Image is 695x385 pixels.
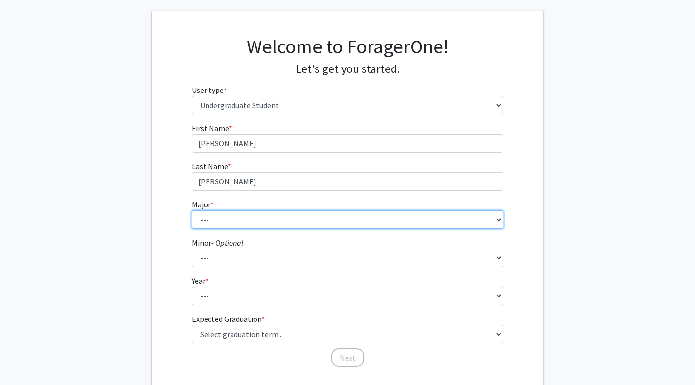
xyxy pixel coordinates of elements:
[192,84,227,96] label: User type
[211,238,243,248] i: - Optional
[7,341,42,378] iframe: Chat
[192,35,504,58] h1: Welcome to ForagerOne!
[192,313,265,325] label: Expected Graduation
[192,62,504,76] h4: Let's get you started.
[331,348,364,367] button: Next
[192,199,214,210] label: Major
[192,237,243,249] label: Minor
[192,275,208,287] label: Year
[192,161,228,171] span: Last Name
[192,123,229,133] span: First Name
